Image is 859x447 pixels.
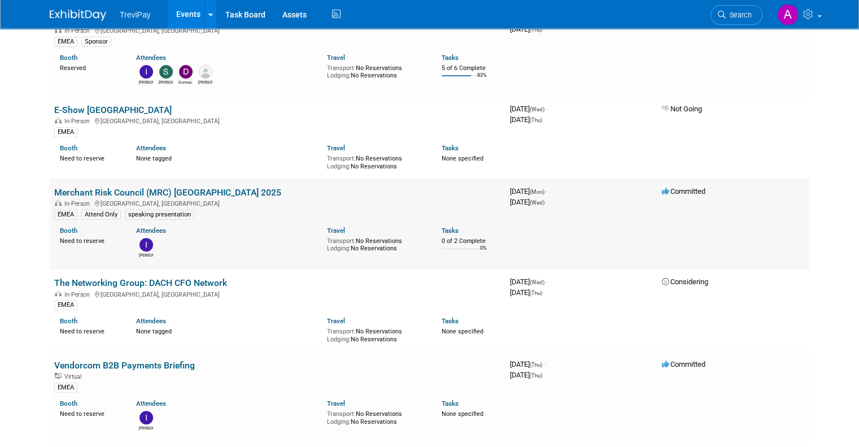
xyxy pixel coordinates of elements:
[50,10,106,21] img: ExhibitDay
[327,64,356,72] span: Transport:
[530,106,544,112] span: (Wed)
[544,360,546,368] span: -
[54,360,195,371] a: Vendorcom B2B Payments Briefing
[64,27,93,34] span: In-Person
[159,65,173,79] img: Sara Ouhsine
[530,199,544,206] span: (Wed)
[64,200,93,207] span: In-Person
[442,54,459,62] a: Tasks
[510,288,542,297] span: [DATE]
[54,187,281,198] a: Merchant Risk Council (MRC) [GEOGRAPHIC_DATA] 2025
[64,291,93,298] span: In-Person
[178,79,193,85] div: Donnachad Krüger
[60,62,119,72] div: Reserved
[546,105,548,113] span: -
[54,300,77,310] div: EMEA
[54,198,501,207] div: [GEOGRAPHIC_DATA], [GEOGRAPHIC_DATA]
[327,418,351,426] span: Lodging:
[327,245,351,252] span: Lodging:
[139,424,153,431] div: Inez Berkhof
[54,277,227,288] a: The Networking Group: DACH CFO Network
[54,25,501,34] div: [GEOGRAPHIC_DATA], [GEOGRAPHIC_DATA]
[327,408,425,426] div: No Reservations No Reservations
[54,105,172,115] a: E-Show [GEOGRAPHIC_DATA]
[139,411,153,424] img: Inez Berkhof
[327,153,425,170] div: No Reservations No Reservations
[139,251,153,258] div: Inez Berkhof
[139,238,153,251] img: Inez Berkhof
[327,163,351,170] span: Lodging:
[510,277,548,286] span: [DATE]
[442,410,483,418] span: None specified
[139,79,153,85] div: Inez Berkhof
[136,54,166,62] a: Attendees
[136,326,319,336] div: None tagged
[327,54,345,62] a: Travel
[327,72,351,79] span: Lodging:
[159,79,173,85] div: Sara Ouhsine
[442,155,483,162] span: None specified
[710,5,762,25] a: Search
[327,237,356,245] span: Transport:
[442,328,483,335] span: None specified
[60,144,77,152] a: Booth
[530,290,542,296] span: (Thu)
[327,336,351,343] span: Lodging:
[477,72,487,88] td: 83%
[64,373,85,380] span: Virtual
[510,115,542,124] span: [DATE]
[55,200,62,206] img: In-Person Event
[60,235,119,245] div: Need to reserve
[81,210,121,220] div: Attend Only
[198,79,212,85] div: Martha Salinas
[510,198,544,206] span: [DATE]
[179,65,193,79] img: Donnachad Krüger
[510,187,548,196] span: [DATE]
[81,37,111,47] div: Sponsor
[662,105,702,113] span: Not Going
[546,187,548,196] span: -
[139,65,153,79] img: Inez Berkhof
[64,118,93,125] span: In-Person
[125,210,194,220] div: speaking presentation
[54,383,77,393] div: EMEA
[54,116,501,125] div: [GEOGRAPHIC_DATA], [GEOGRAPHIC_DATA]
[662,360,705,368] span: Committed
[442,227,459,235] a: Tasks
[662,187,705,196] span: Committed
[510,371,542,379] span: [DATE]
[327,144,345,152] a: Travel
[55,291,62,297] img: In-Person Event
[60,326,119,336] div: Need to reserve
[530,189,544,195] span: (Mon)
[442,317,459,325] a: Tasks
[136,227,166,235] a: Attendees
[442,144,459,152] a: Tasks
[327,317,345,325] a: Travel
[60,408,119,418] div: Need to reserve
[136,400,166,407] a: Attendees
[510,25,542,33] span: [DATE]
[327,227,345,235] a: Travel
[60,400,77,407] a: Booth
[55,118,62,123] img: In-Person Event
[510,105,548,113] span: [DATE]
[199,65,212,79] img: Martha Salinas
[530,279,544,285] span: (Wed)
[662,277,708,286] span: Considering
[327,155,356,162] span: Transport:
[54,127,77,137] div: EMEA
[327,400,345,407] a: Travel
[54,289,501,298] div: [GEOGRAPHIC_DATA], [GEOGRAPHIC_DATA]
[120,10,151,19] span: TreviPay
[327,62,425,80] div: No Reservations No Reservations
[510,360,546,368] span: [DATE]
[327,410,356,418] span: Transport:
[327,235,425,253] div: No Reservations No Reservations
[530,362,542,368] span: (Thu)
[60,227,77,235] a: Booth
[327,328,356,335] span: Transport:
[136,144,166,152] a: Attendees
[136,153,319,163] div: None tagged
[327,326,425,343] div: No Reservations No Reservations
